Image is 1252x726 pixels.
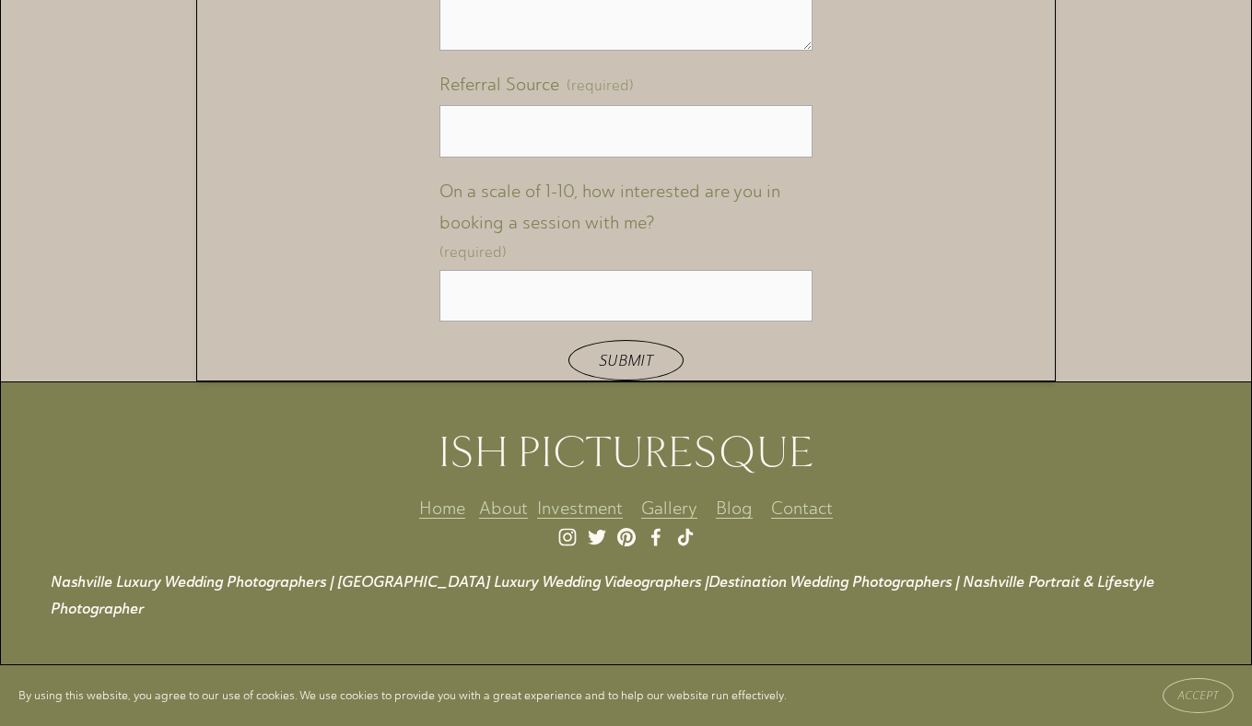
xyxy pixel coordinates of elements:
button: Accept [1163,678,1234,713]
span: Referral Source [439,69,559,101]
span: Submit [599,352,653,369]
a: Blog [716,493,753,525]
em: Nashville Luxury Wedding Photographers | [GEOGRAPHIC_DATA] Luxury Wedding Videographers |Destinat... [51,572,1158,618]
span: On a scale of 1-10, how interested are you in booking a session with me? [439,176,813,240]
a: Contact [771,493,833,525]
span: (required) [439,240,507,266]
button: SubmitSubmit [568,340,684,380]
span: (required) [567,73,634,100]
a: Home [419,493,465,525]
span: Accept [1177,689,1219,702]
p: By using this website, you agree to our use of cookies. We use cookies to provide you with a grea... [18,685,787,707]
a: About [479,493,528,525]
a: Investment [537,493,623,525]
h2: ISH PICTURESQUE [390,424,863,482]
a: Gallery [641,493,697,525]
